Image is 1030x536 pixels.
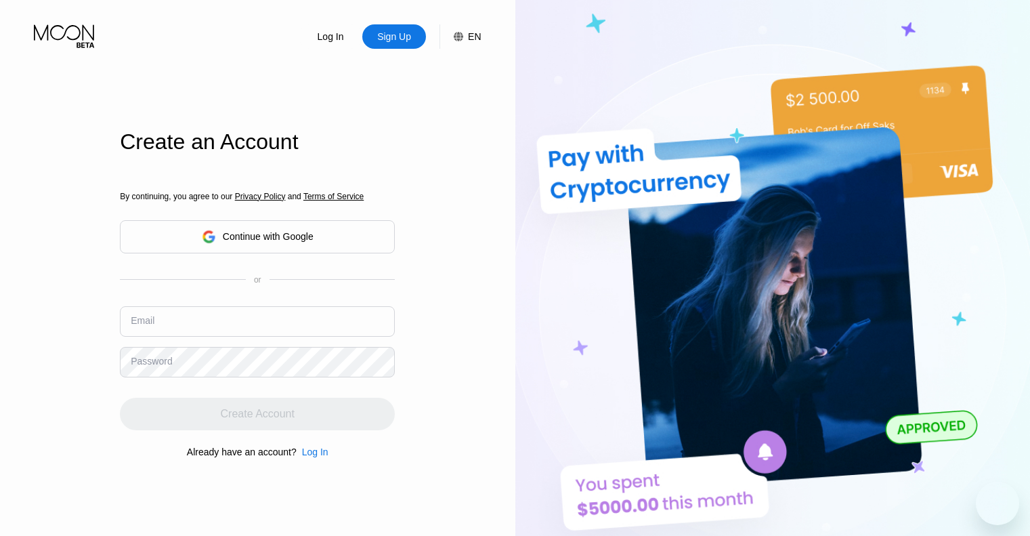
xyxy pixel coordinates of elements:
[976,482,1019,525] iframe: Button to launch messaging window
[297,447,328,457] div: Log In
[235,192,286,201] span: Privacy Policy
[131,315,154,326] div: Email
[120,192,395,201] div: By continuing, you agree to our
[302,447,328,457] div: Log In
[120,129,395,154] div: Create an Account
[187,447,297,457] div: Already have an account?
[254,275,261,285] div: or
[316,30,345,43] div: Log In
[131,356,172,367] div: Password
[439,24,481,49] div: EN
[376,30,412,43] div: Sign Up
[120,220,395,253] div: Continue with Google
[223,231,314,242] div: Continue with Google
[285,192,303,201] span: and
[468,31,481,42] div: EN
[299,24,362,49] div: Log In
[362,24,426,49] div: Sign Up
[303,192,364,201] span: Terms of Service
